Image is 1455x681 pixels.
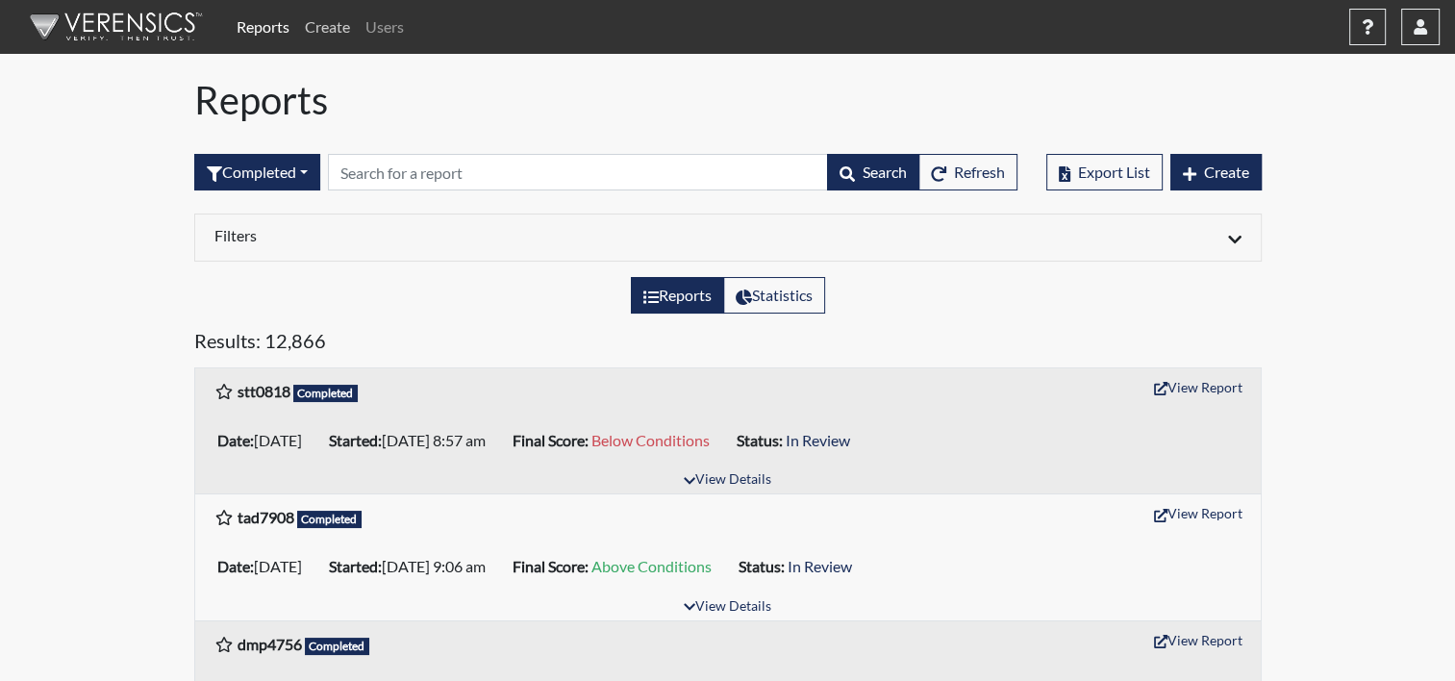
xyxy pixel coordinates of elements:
b: Status: [737,431,783,449]
b: Started: [329,431,382,449]
button: Search [827,154,919,190]
button: View Report [1145,625,1251,655]
h1: Reports [194,77,1262,123]
b: stt0818 [238,382,290,400]
b: Final Score: [513,431,589,449]
span: Below Conditions [591,431,710,449]
b: Started: [329,557,382,575]
span: Search [863,163,907,181]
button: Export List [1046,154,1163,190]
label: View statistics about completed interviews [723,277,825,314]
li: [DATE] 9:06 am [321,551,505,582]
h5: Results: 12,866 [194,329,1262,360]
b: Date: [217,431,254,449]
button: View Details [675,467,780,493]
li: [DATE] [210,551,321,582]
div: Filter by interview status [194,154,320,190]
b: Final Score: [513,557,589,575]
li: [DATE] [210,425,321,456]
span: Completed [293,385,359,402]
span: Create [1204,163,1249,181]
button: Completed [194,154,320,190]
input: Search by Registration ID, Interview Number, or Investigation Name. [328,154,828,190]
button: View Details [675,594,780,620]
label: View the list of reports [631,277,724,314]
b: Date: [217,557,254,575]
span: In Review [788,557,852,575]
a: Users [358,8,412,46]
span: Completed [305,638,370,655]
h6: Filters [214,226,714,244]
div: Click to expand/collapse filters [200,226,1256,249]
b: Status: [739,557,785,575]
b: tad7908 [238,508,294,526]
li: [DATE] 8:57 am [321,425,505,456]
button: View Report [1145,372,1251,402]
span: Above Conditions [591,557,712,575]
button: Create [1170,154,1262,190]
button: View Report [1145,498,1251,528]
b: dmp4756 [238,635,302,653]
a: Create [297,8,358,46]
a: Reports [229,8,297,46]
span: In Review [786,431,850,449]
span: Refresh [954,163,1005,181]
span: Completed [297,511,363,528]
button: Refresh [918,154,1017,190]
span: Export List [1078,163,1150,181]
